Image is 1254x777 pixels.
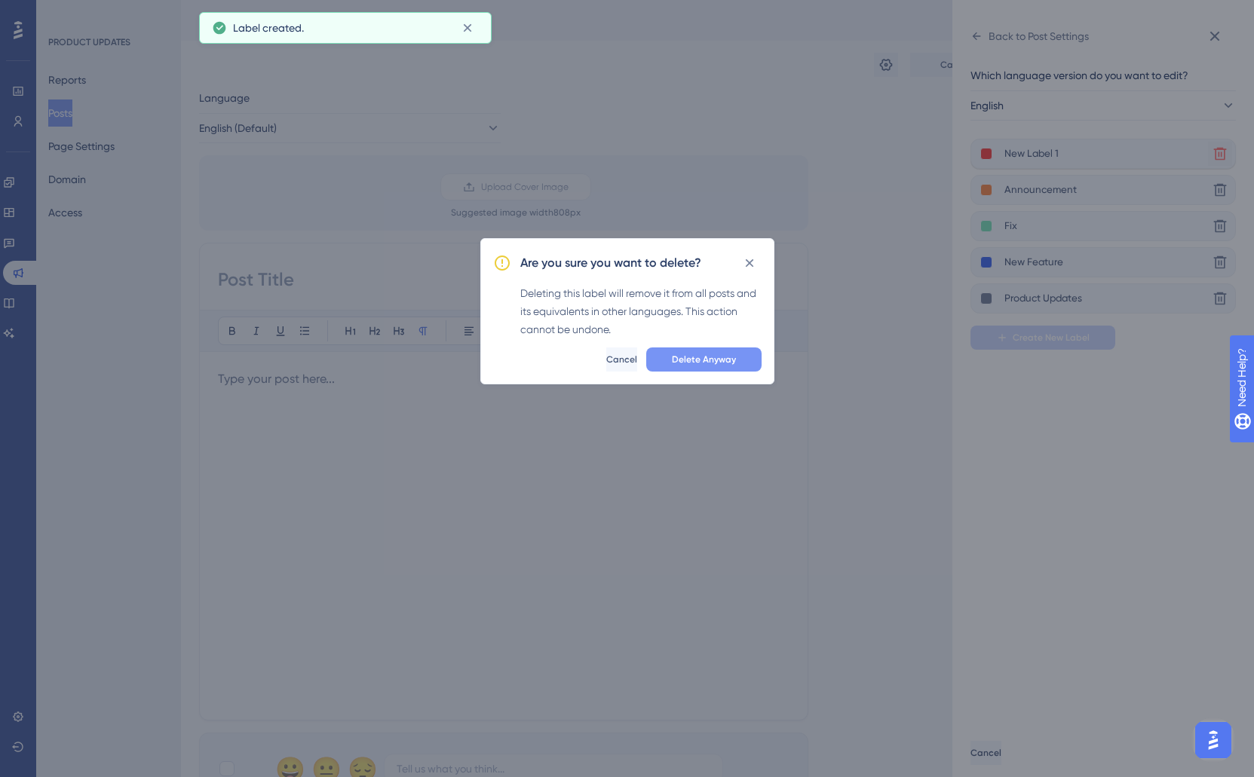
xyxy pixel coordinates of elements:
span: Delete Anyway [672,353,736,366]
h2: Are you sure you want to delete? [520,254,701,272]
span: Label created. [233,19,304,37]
span: Cancel [606,353,637,366]
iframe: UserGuiding AI Assistant Launcher [1191,717,1236,763]
div: Deleting this label will remove it from all posts and its equivalents in other languages. This ac... [520,284,762,338]
span: Need Help? [35,4,94,22]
